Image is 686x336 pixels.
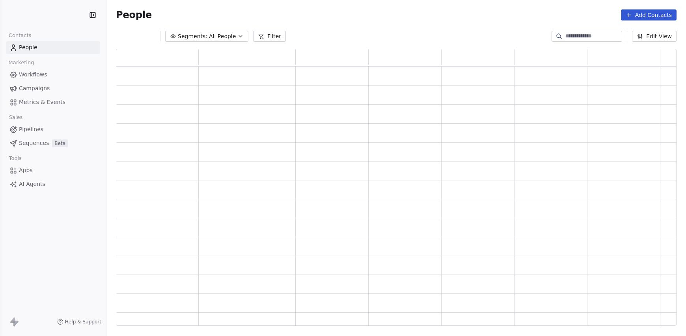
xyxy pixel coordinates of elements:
span: Sales [6,111,26,123]
span: All People [209,32,236,41]
button: Filter [253,31,286,42]
a: Workflows [6,68,100,81]
span: Sequences [19,139,49,147]
a: AI Agents [6,178,100,191]
a: SequencesBeta [6,137,100,150]
span: Contacts [5,30,35,41]
span: Marketing [5,57,37,69]
a: Campaigns [6,82,100,95]
span: Metrics & Events [19,98,65,106]
span: Apps [19,166,33,174]
span: Segments: [178,32,207,41]
span: Beta [52,139,68,147]
span: People [116,9,152,21]
span: People [19,43,37,52]
span: Tools [6,152,25,164]
a: Pipelines [6,123,100,136]
a: People [6,41,100,54]
span: Campaigns [19,84,50,93]
a: Metrics & Events [6,96,100,109]
a: Apps [6,164,100,177]
span: Pipelines [19,125,43,134]
button: Edit View [632,31,677,42]
span: AI Agents [19,180,45,188]
button: Add Contacts [621,9,677,20]
span: Workflows [19,71,47,79]
a: Help & Support [57,319,101,325]
span: Help & Support [65,319,101,325]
